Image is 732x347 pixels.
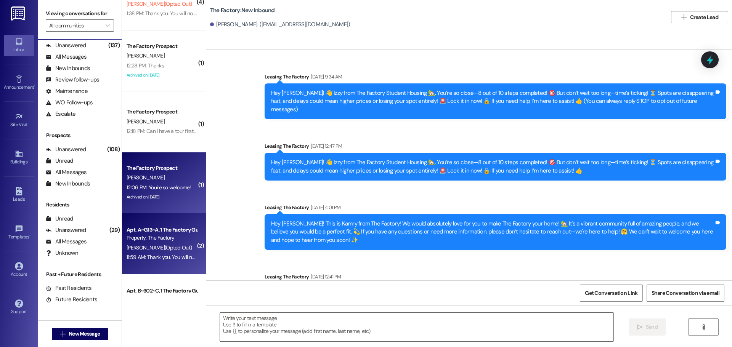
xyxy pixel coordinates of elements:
[46,249,78,257] div: Unknown
[647,285,724,302] button: Share Conversation via email
[38,201,122,209] div: Residents
[46,146,86,154] div: Unanswered
[46,99,93,107] div: WO Follow-ups
[38,131,122,139] div: Prospects
[265,73,726,83] div: Leasing The Factory
[127,52,165,59] span: [PERSON_NAME]
[46,180,90,188] div: New Inbounds
[126,70,198,80] div: Archived on [DATE]
[46,76,99,84] div: Review follow-ups
[106,22,110,29] i: 
[127,128,315,134] div: 12:18 PM: Can I have a tour first before I sign up for an application? Im available [DATE]!
[629,318,666,336] button: Send
[127,174,165,181] span: [PERSON_NAME]
[271,158,714,175] div: Hey [PERSON_NAME]! 👋 Izzy from The Factory Student Housing 🏡. You’re so close—8 out of 10 steps c...
[4,35,34,56] a: Inbox
[265,203,726,214] div: Leasing The Factory
[127,10,486,17] div: 1:38 PM: Thank you. You will no longer receive texts from this thread. Please reply with 'UNSTOP'...
[265,142,726,153] div: Leasing The Factory
[580,285,642,302] button: Get Conversation Link
[49,19,102,32] input: All communities
[27,121,29,126] span: •
[271,220,714,244] div: Hey [PERSON_NAME]! This is Kamry from The Factory! We would absolutely love for you to make The F...
[701,324,706,330] i: 
[4,222,34,243] a: Templates •
[38,270,122,278] div: Past + Future Residents
[127,254,488,261] div: 11:59 AM: Thank you. You will no longer receive texts from this thread. Please reply with 'UNSTOP...
[4,147,34,168] a: Buildings
[46,168,87,176] div: All Messages
[671,11,728,23] button: Create Lead
[29,233,30,238] span: •
[4,185,34,205] a: Leads
[127,226,197,234] div: Apt. A~G13~A, 1 The Factory Guarantors
[46,157,73,165] div: Unread
[46,238,87,246] div: All Messages
[585,289,637,297] span: Get Conversation Link
[652,289,719,297] span: Share Conversation via email
[127,287,197,295] div: Apt. B~302~C, 1 The Factory Guarantors
[46,8,114,19] label: Viewing conversations for
[681,14,687,20] i: 
[46,87,88,95] div: Maintenance
[127,108,197,116] div: The Factory Prospect
[105,144,122,155] div: (108)
[4,260,34,280] a: Account
[210,21,350,29] div: [PERSON_NAME]. ([EMAIL_ADDRESS][DOMAIN_NAME])
[637,324,642,330] i: 
[46,53,87,61] div: All Messages
[46,64,90,72] div: New Inbounds
[46,226,86,234] div: Unanswered
[271,89,714,114] div: Hey [PERSON_NAME]! 👋 Izzy from The Factory Student Housing 🏡. You’re so close—8 out of 10 steps c...
[60,331,66,337] i: 
[46,110,75,118] div: Escalate
[127,184,191,191] div: 12:06 PM: You're so welcome!
[127,0,192,7] span: [PERSON_NAME] (Opted Out)
[126,192,198,202] div: Archived on [DATE]
[646,323,658,331] span: Send
[106,40,122,51] div: (137)
[34,83,35,89] span: •
[127,244,192,251] span: [PERSON_NAME] (Opted Out)
[210,6,275,14] b: The Factory: New Inbound
[11,6,27,21] img: ResiDesk Logo
[127,42,197,50] div: The Factory Prospect
[127,118,165,125] span: [PERSON_NAME]
[309,203,340,211] div: [DATE] 4:01 PM
[127,62,164,69] div: 12:28 PM: Thanks
[108,224,122,236] div: (29)
[46,284,92,292] div: Past Residents
[690,13,718,21] span: Create Lead
[46,215,73,223] div: Unread
[52,328,108,340] button: New Message
[309,142,342,150] div: [DATE] 12:47 PM
[309,273,341,281] div: [DATE] 12:41 PM
[69,330,100,338] span: New Message
[46,296,97,304] div: Future Residents
[4,297,34,318] a: Support
[46,42,86,50] div: Unanswered
[127,234,197,242] div: Property: The Factory
[127,164,197,172] div: The Factory Prospect
[265,273,726,283] div: Leasing The Factory
[4,110,34,131] a: Site Visit •
[309,73,342,81] div: [DATE] 9:34 AM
